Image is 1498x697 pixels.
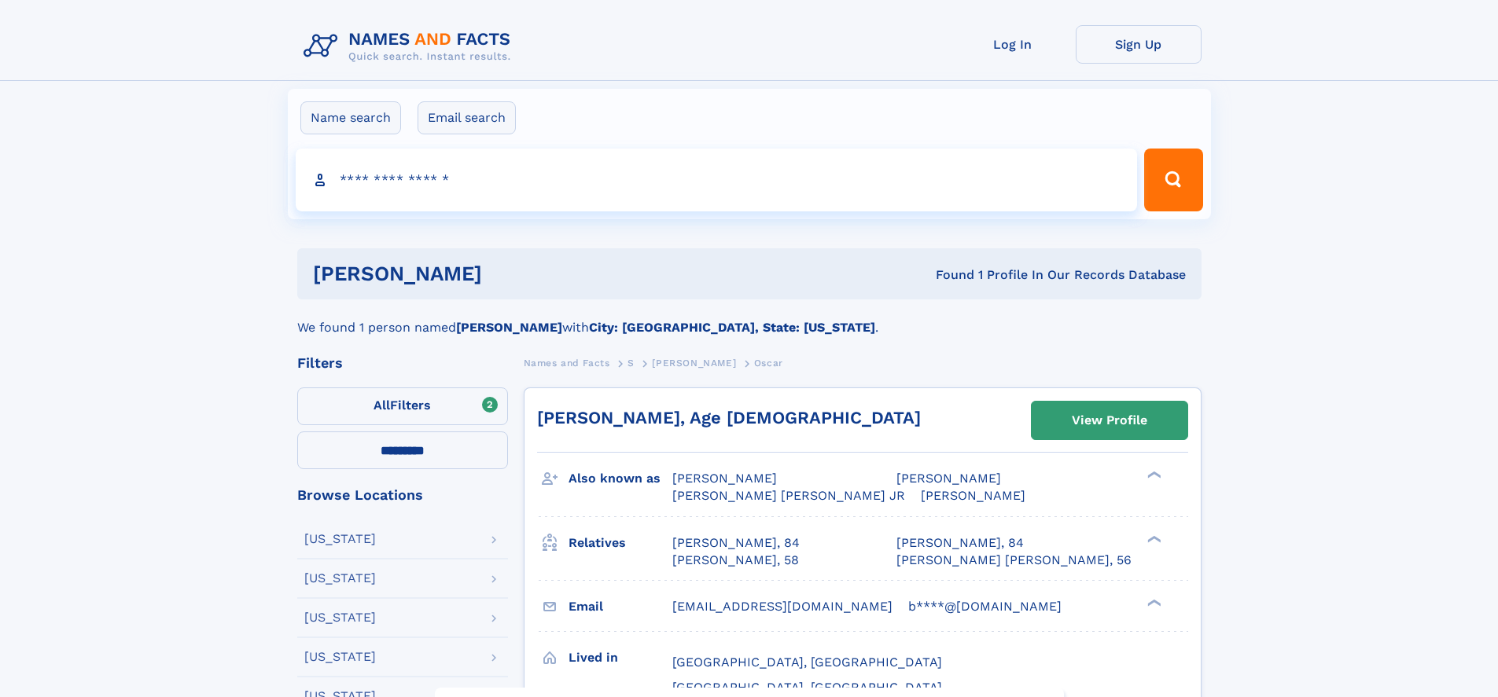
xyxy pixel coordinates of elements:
[304,651,376,663] div: [US_STATE]
[296,149,1138,211] input: search input
[1032,402,1187,439] a: View Profile
[950,25,1076,64] a: Log In
[313,264,709,284] h1: [PERSON_NAME]
[672,655,942,669] span: [GEOGRAPHIC_DATA], [GEOGRAPHIC_DATA]
[1144,149,1202,211] button: Search Button
[300,101,401,134] label: Name search
[304,533,376,545] div: [US_STATE]
[896,471,1001,486] span: [PERSON_NAME]
[297,387,508,425] label: Filters
[1076,25,1202,64] a: Sign Up
[672,471,777,486] span: [PERSON_NAME]
[628,353,635,372] a: S
[896,534,1024,552] a: [PERSON_NAME], 84
[921,488,1025,503] span: [PERSON_NAME]
[374,398,390,413] span: All
[569,465,672,492] h3: Also known as
[652,358,736,369] span: [PERSON_NAME]
[569,593,672,620] h3: Email
[672,534,800,552] a: [PERSON_NAME], 84
[628,358,635,369] span: S
[672,599,893,614] span: [EMAIL_ADDRESS][DOMAIN_NAME]
[456,320,562,335] b: [PERSON_NAME]
[304,611,376,624] div: [US_STATE]
[297,25,524,68] img: Logo Names and Facts
[297,299,1202,337] div: We found 1 person named with .
[537,408,921,427] a: [PERSON_NAME], Age [DEMOGRAPHIC_DATA]
[304,572,376,585] div: [US_STATE]
[589,320,875,335] b: City: [GEOGRAPHIC_DATA], State: [US_STATE]
[418,101,516,134] label: Email search
[1072,402,1147,438] div: View Profile
[297,356,508,370] div: Filters
[569,644,672,671] h3: Lived in
[672,680,942,695] span: [GEOGRAPHIC_DATA], [GEOGRAPHIC_DATA]
[754,358,783,369] span: Oscar
[709,266,1186,284] div: Found 1 Profile In Our Records Database
[297,488,508,502] div: Browse Locations
[1143,597,1162,607] div: ❯
[672,552,799,569] a: [PERSON_NAME], 58
[652,353,736,372] a: [PERSON_NAME]
[524,353,610,372] a: Names and Facts
[672,488,905,503] span: [PERSON_NAME] [PERSON_NAME] JR
[1143,534,1162,544] div: ❯
[569,530,672,556] h3: Relatives
[1143,470,1162,480] div: ❯
[896,552,1132,569] a: [PERSON_NAME] [PERSON_NAME], 56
